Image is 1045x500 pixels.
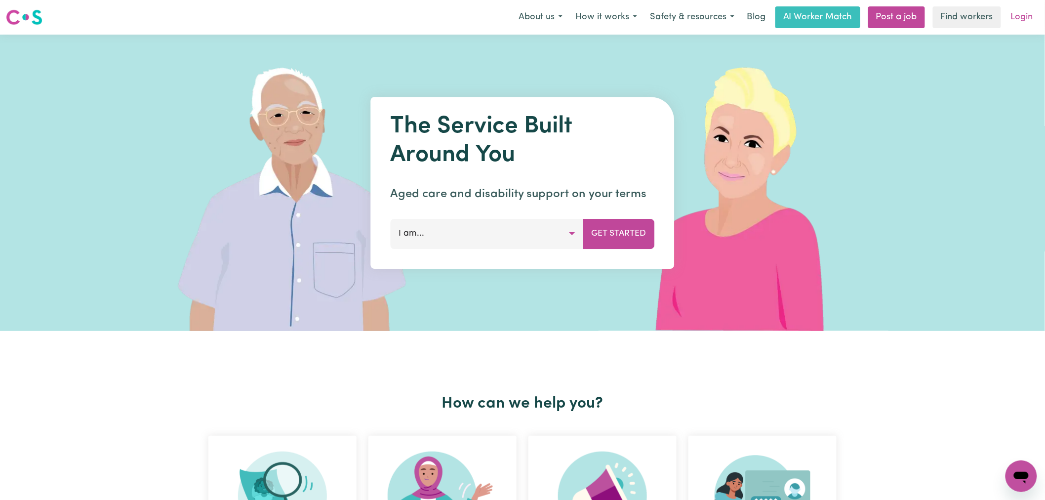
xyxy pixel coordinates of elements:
button: Safety & resources [643,7,741,28]
button: Get Started [583,219,655,249]
button: How it works [569,7,643,28]
p: Aged care and disability support on your terms [391,185,655,203]
a: Post a job [868,6,925,28]
a: Blog [741,6,771,28]
button: About us [512,7,569,28]
a: Find workers [933,6,1001,28]
img: Careseekers logo [6,8,42,26]
a: AI Worker Match [775,6,860,28]
h2: How can we help you? [202,394,843,413]
button: I am... [391,219,584,249]
iframe: Button to launch messaging window [1005,460,1037,492]
h1: The Service Built Around You [391,113,655,169]
a: Careseekers logo [6,6,42,29]
a: Login [1005,6,1039,28]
